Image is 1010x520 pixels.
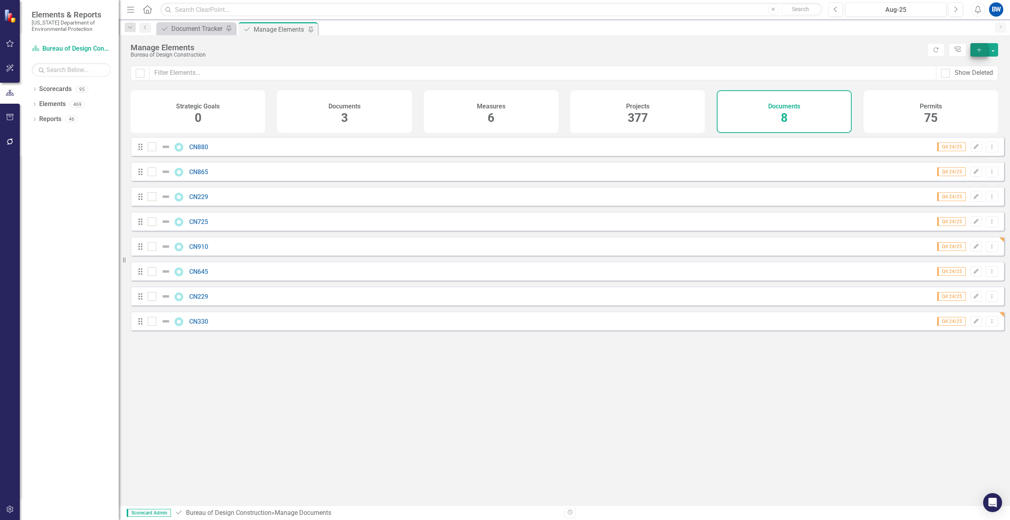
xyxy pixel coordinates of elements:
a: CN910 [189,243,208,251]
div: 46 [65,116,78,123]
input: Search ClearPoint... [160,3,822,17]
a: Elements [39,100,66,109]
div: Show Deleted [955,68,993,78]
div: Manage Elements [254,25,306,34]
a: Document Tracker [158,24,224,34]
span: Scorecard Admin [127,509,171,517]
button: Aug-25 [845,2,946,17]
span: 0 [195,111,201,125]
a: Scorecards [39,85,72,94]
div: Open Intercom Messenger [983,493,1002,512]
h4: Documents [328,103,361,110]
a: CN229 [189,193,208,201]
div: Aug-25 [848,5,944,15]
a: CN865 [189,168,208,176]
img: Not Defined [161,192,171,201]
h4: Documents [768,103,800,110]
div: 95 [76,86,88,93]
a: CN645 [189,268,208,275]
span: Q4 24/25 [937,192,966,201]
img: Not Defined [161,267,171,276]
span: Q4 24/25 [937,292,966,301]
div: Bureau of Design Construction [131,52,923,58]
h4: Strategic Goals [176,103,220,110]
a: CN229 [189,293,208,300]
div: » Manage Documents [175,509,558,518]
div: 469 [70,101,85,108]
span: Elements & Reports [32,10,111,19]
a: CN725 [189,218,208,226]
img: ClearPoint Strategy [4,9,18,23]
div: Document Tracker [171,24,224,34]
input: Search Below... [32,63,111,77]
span: Q4 24/25 [937,217,966,226]
span: Q4 24/25 [937,167,966,176]
img: Not Defined [161,167,171,176]
span: Search [792,6,809,12]
h4: Permits [920,103,942,110]
img: Not Defined [161,292,171,301]
a: CN880 [189,143,208,151]
span: 8 [781,111,788,125]
span: Q4 24/25 [937,242,966,251]
h4: Projects [626,103,649,110]
small: [US_STATE] Department of Environmental Protection [32,19,111,32]
span: Q4 24/25 [937,267,966,276]
img: Not Defined [161,142,171,152]
button: BW [989,2,1003,17]
div: Manage Elements [131,43,923,52]
img: Not Defined [161,242,171,251]
span: 6 [488,111,494,125]
span: 377 [628,111,648,125]
a: Bureau of Design Construction [32,44,111,53]
a: Bureau of Design Construction [186,509,271,516]
h4: Measures [477,103,505,110]
span: 75 [924,111,938,125]
img: Not Defined [161,317,171,326]
img: Not Defined [161,217,171,226]
a: Reports [39,115,61,124]
button: Search [781,4,820,15]
input: Filter Elements... [149,66,936,80]
span: 3 [341,111,348,125]
span: Q4 24/25 [937,317,966,326]
a: CN330 [189,318,208,325]
span: Q4 24/25 [937,142,966,151]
